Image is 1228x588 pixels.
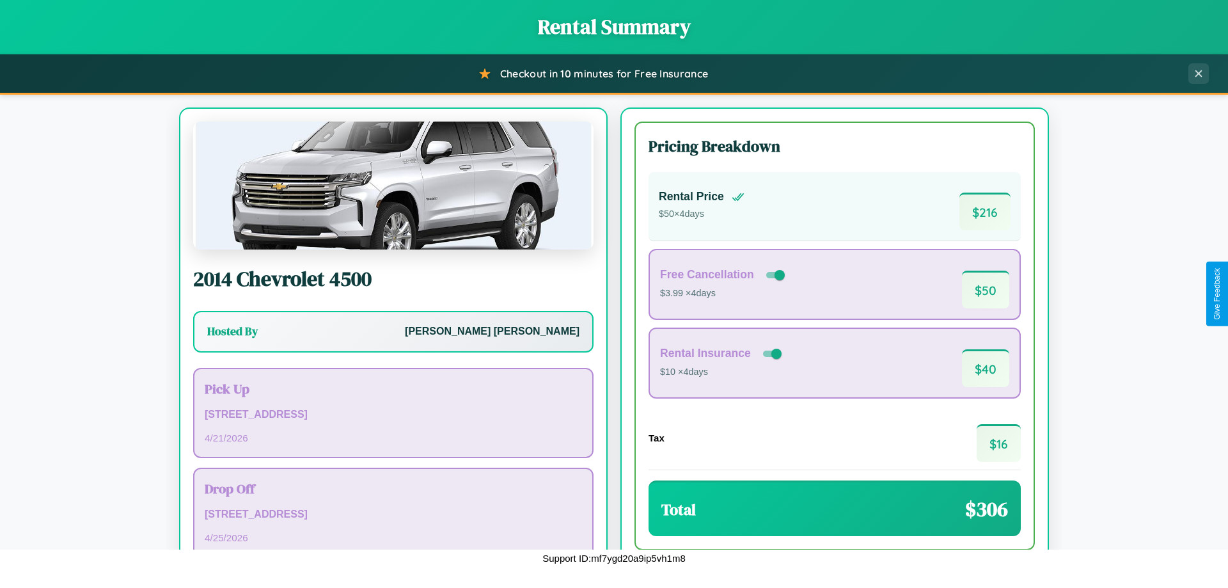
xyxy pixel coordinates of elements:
[661,499,696,520] h3: Total
[205,406,582,424] p: [STREET_ADDRESS]
[193,122,594,250] img: Chevrolet 4500
[205,379,582,398] h3: Pick Up
[659,206,744,223] p: $ 50 × 4 days
[205,529,582,546] p: 4 / 25 / 2026
[542,550,685,567] p: Support ID: mf7ygd20a9ip5vh1m8
[649,136,1021,157] h3: Pricing Breakdown
[660,285,787,302] p: $3.99 × 4 days
[405,322,579,341] p: [PERSON_NAME] [PERSON_NAME]
[649,433,665,443] h4: Tax
[977,424,1021,462] span: $ 16
[500,67,708,80] span: Checkout in 10 minutes for Free Insurance
[965,495,1008,523] span: $ 306
[13,13,1215,41] h1: Rental Summary
[660,347,751,360] h4: Rental Insurance
[193,265,594,293] h2: 2014 Chevrolet 4500
[660,364,784,381] p: $10 × 4 days
[205,429,582,447] p: 4 / 21 / 2026
[205,505,582,524] p: [STREET_ADDRESS]
[207,324,258,339] h3: Hosted By
[205,479,582,498] h3: Drop Off
[962,271,1009,308] span: $ 50
[1213,268,1222,320] div: Give Feedback
[959,193,1011,230] span: $ 216
[659,190,724,203] h4: Rental Price
[660,268,754,282] h4: Free Cancellation
[962,349,1009,387] span: $ 40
